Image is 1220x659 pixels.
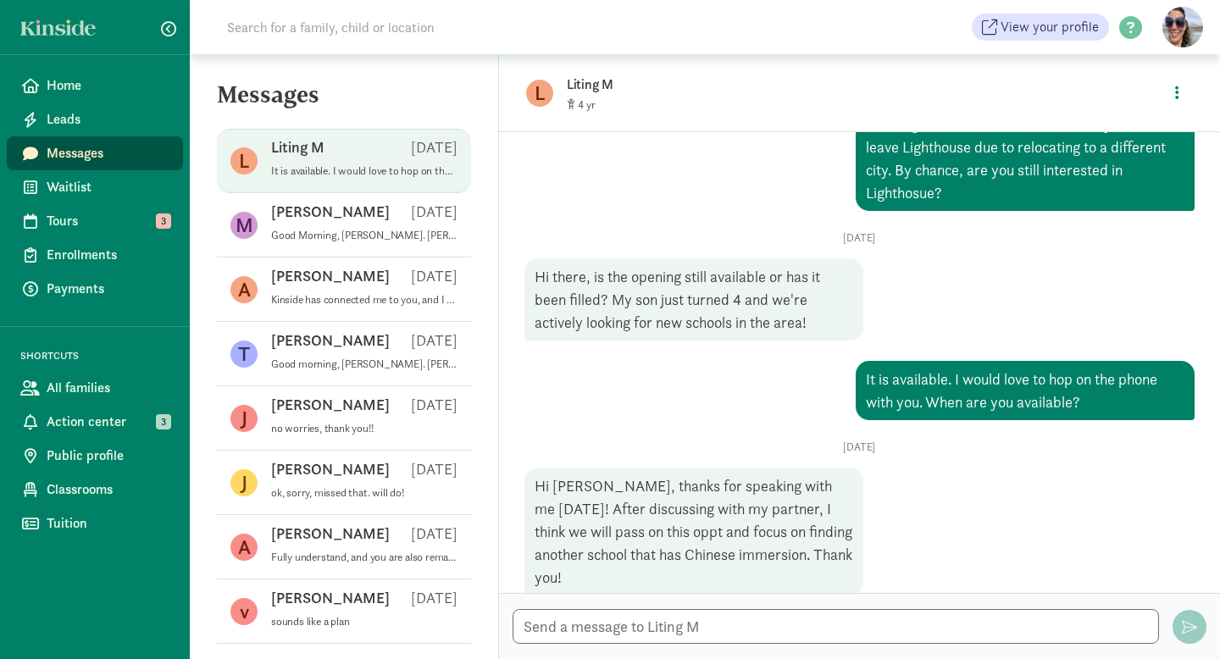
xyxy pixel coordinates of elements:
[271,137,324,158] p: Liting M
[524,258,863,341] div: Hi there, is the opening still available or has it been filled? My son just turned 4 and we're ac...
[156,414,171,429] span: 3
[411,266,457,286] p: [DATE]
[47,143,169,163] span: Messages
[7,371,183,405] a: All families
[47,479,169,500] span: Classrooms
[230,212,258,239] figure: M
[7,439,183,473] a: Public profile
[411,523,457,544] p: [DATE]
[7,272,183,306] a: Payments
[411,137,457,158] p: [DATE]
[271,615,457,629] p: sounds like a plan
[524,231,1195,245] p: [DATE]
[7,136,183,170] a: Messages
[230,276,258,303] figure: A
[271,330,390,351] p: [PERSON_NAME]
[567,73,1101,97] p: Liting M
[230,147,258,174] figure: L
[47,211,169,231] span: Tours
[972,14,1109,41] a: View your profile
[411,202,457,222] p: [DATE]
[856,106,1195,211] div: Hi Liting. I received notice that a family needs to leave Lighthouse due to relocating to a diffe...
[271,588,390,608] p: [PERSON_NAME]
[7,170,183,204] a: Waitlist
[1001,17,1099,37] span: View your profile
[7,69,183,102] a: Home
[271,266,390,286] p: [PERSON_NAME]
[411,588,457,608] p: [DATE]
[271,459,390,479] p: [PERSON_NAME]
[230,598,258,625] figure: v
[7,204,183,238] a: Tours 3
[7,102,183,136] a: Leads
[524,468,863,595] div: Hi [PERSON_NAME], thanks for speaking with me [DATE]! After discussing with my partner, I think w...
[47,412,169,432] span: Action center
[526,80,553,107] figure: L
[524,440,1195,454] p: [DATE]
[411,395,457,415] p: [DATE]
[217,10,692,44] input: Search for a family, child or location
[7,238,183,272] a: Enrollments
[7,507,183,540] a: Tuition
[47,513,169,534] span: Tuition
[1135,578,1220,659] iframe: Chat Widget
[271,202,390,222] p: [PERSON_NAME]
[271,293,457,307] p: Kinside has connected me to you, and I am curious if you are interested in a Montessori education...
[411,330,457,351] p: [DATE]
[7,405,183,439] a: Action center 3
[271,486,457,500] p: ok, sorry, missed that. will do!
[271,357,457,371] p: Good morning, [PERSON_NAME]. [PERSON_NAME] has connected me to you, and I am curious if you would...
[271,164,457,178] p: It is available. I would love to hop on the phone with you. When are you available?
[156,213,171,229] span: 3
[856,361,1195,420] div: It is available. I would love to hop on the phone with you. When are you available?
[271,523,390,544] p: [PERSON_NAME]
[271,551,457,564] p: Fully understand, and you are also remaining on the wait list. Sorry for the delayed reply. I was...
[7,473,183,507] a: Classrooms
[230,405,258,432] figure: J
[230,534,258,561] figure: A
[47,378,169,398] span: All families
[578,97,596,112] span: 4
[47,446,169,466] span: Public profile
[271,422,457,435] p: no worries, thank you!!
[411,459,457,479] p: [DATE]
[271,229,457,242] p: Good Morning, [PERSON_NAME]. [PERSON_NAME] has connected me to you, and I am curious if you are i...
[230,469,258,496] figure: J
[271,395,390,415] p: [PERSON_NAME]
[47,245,169,265] span: Enrollments
[47,109,169,130] span: Leads
[47,279,169,299] span: Payments
[190,81,498,122] h5: Messages
[230,341,258,368] figure: T
[47,75,169,96] span: Home
[47,177,169,197] span: Waitlist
